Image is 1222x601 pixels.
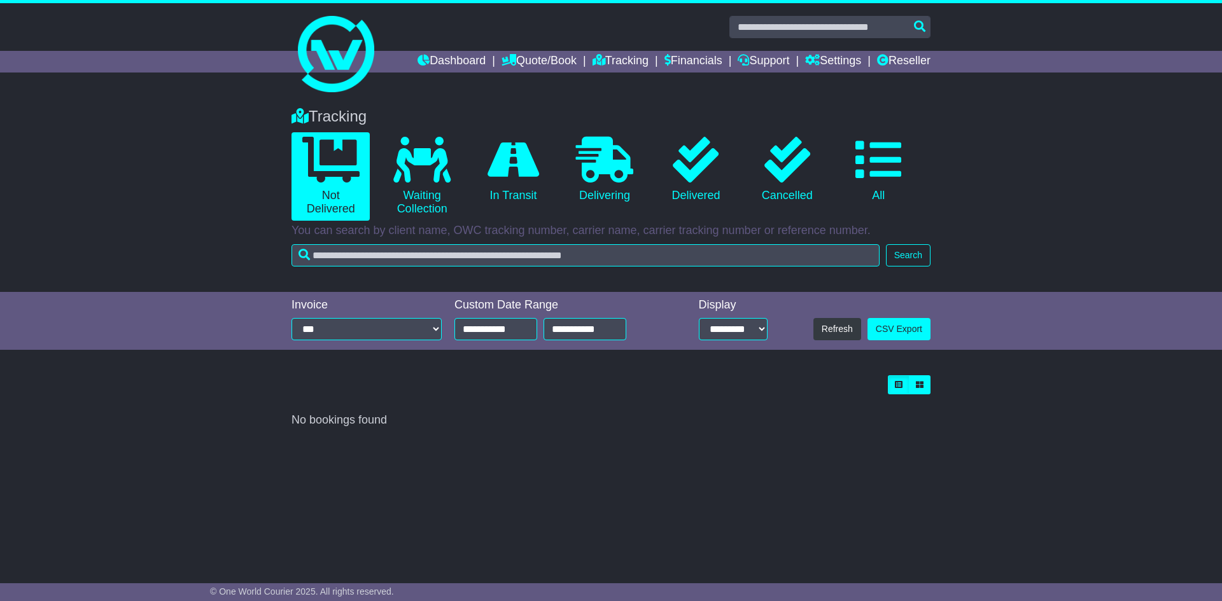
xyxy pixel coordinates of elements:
a: Reseller [877,51,931,73]
span: © One World Courier 2025. All rights reserved. [210,586,394,597]
div: Tracking [285,107,937,126]
div: No bookings found [291,413,931,427]
div: Custom Date Range [454,298,659,312]
button: Search [886,244,931,266]
a: CSV Export [867,318,931,340]
div: Display [699,298,768,312]
a: Dashboard [418,51,486,73]
a: Settings [805,51,861,73]
a: Tracking [593,51,649,73]
div: Invoice [291,298,442,312]
a: Waiting Collection [383,132,461,221]
a: Delivered [657,132,735,207]
a: In Transit [474,132,552,207]
a: Financials [664,51,722,73]
a: Quote/Book [502,51,577,73]
p: You can search by client name, OWC tracking number, carrier name, carrier tracking number or refe... [291,224,931,238]
a: Delivering [565,132,643,207]
a: Support [738,51,789,73]
a: All [839,132,918,207]
button: Refresh [813,318,861,340]
a: Not Delivered [291,132,370,221]
a: Cancelled [748,132,826,207]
